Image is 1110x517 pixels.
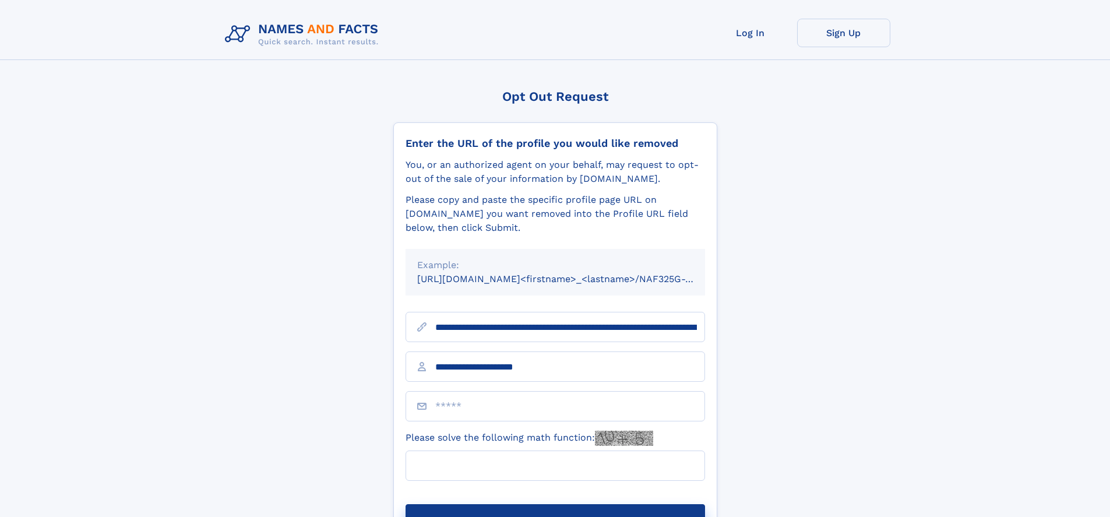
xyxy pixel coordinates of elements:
[417,258,693,272] div: Example:
[417,273,727,284] small: [URL][DOMAIN_NAME]<firstname>_<lastname>/NAF325G-xxxxxxxx
[406,137,705,150] div: Enter the URL of the profile you would like removed
[393,89,717,104] div: Opt Out Request
[220,19,388,50] img: Logo Names and Facts
[406,431,653,446] label: Please solve the following math function:
[406,158,705,186] div: You, or an authorized agent on your behalf, may request to opt-out of the sale of your informatio...
[406,193,705,235] div: Please copy and paste the specific profile page URL on [DOMAIN_NAME] you want removed into the Pr...
[704,19,797,47] a: Log In
[797,19,890,47] a: Sign Up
